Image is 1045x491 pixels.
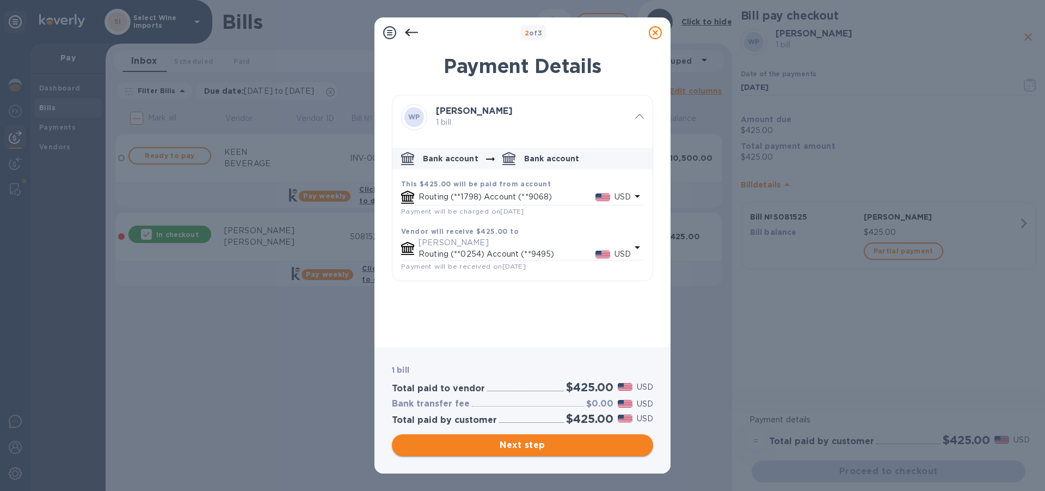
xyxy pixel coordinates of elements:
[392,434,653,456] button: Next step
[408,113,420,121] b: WP
[614,248,631,260] p: USD
[392,95,653,139] div: WP[PERSON_NAME] 1 bill
[392,384,485,394] h3: Total paid to vendor
[401,180,551,188] b: This $425.00 will be paid from account
[392,54,653,77] h1: Payment Details
[525,29,529,37] span: 2
[614,191,631,203] p: USD
[401,262,526,270] span: Payment will be received on [DATE]
[566,412,613,426] h2: $425.00
[637,381,653,393] p: USD
[401,227,519,235] b: Vendor will receive $425.00 to
[595,193,610,201] img: USD
[618,400,632,408] img: USD
[586,399,613,409] h3: $0.00
[637,413,653,425] p: USD
[401,439,644,452] span: Next step
[419,248,595,260] p: Routing (**0254) Account (**9495)
[566,380,613,394] h2: $425.00
[618,383,632,391] img: USD
[595,251,610,258] img: USD
[525,29,543,37] b: of 3
[401,207,524,215] span: Payment will be charged on [DATE]
[419,237,631,248] p: [PERSON_NAME]
[436,106,513,116] b: [PERSON_NAME]
[423,153,478,164] p: Bank account
[392,143,653,281] div: default-method
[618,415,632,422] img: USD
[392,399,470,409] h3: Bank transfer fee
[392,415,497,426] h3: Total paid by customer
[419,191,595,203] p: Routing (**1798) Account (**9068)
[392,366,409,374] b: 1 bill
[637,398,653,410] p: USD
[436,117,626,128] p: 1 bill
[524,153,580,164] p: Bank account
